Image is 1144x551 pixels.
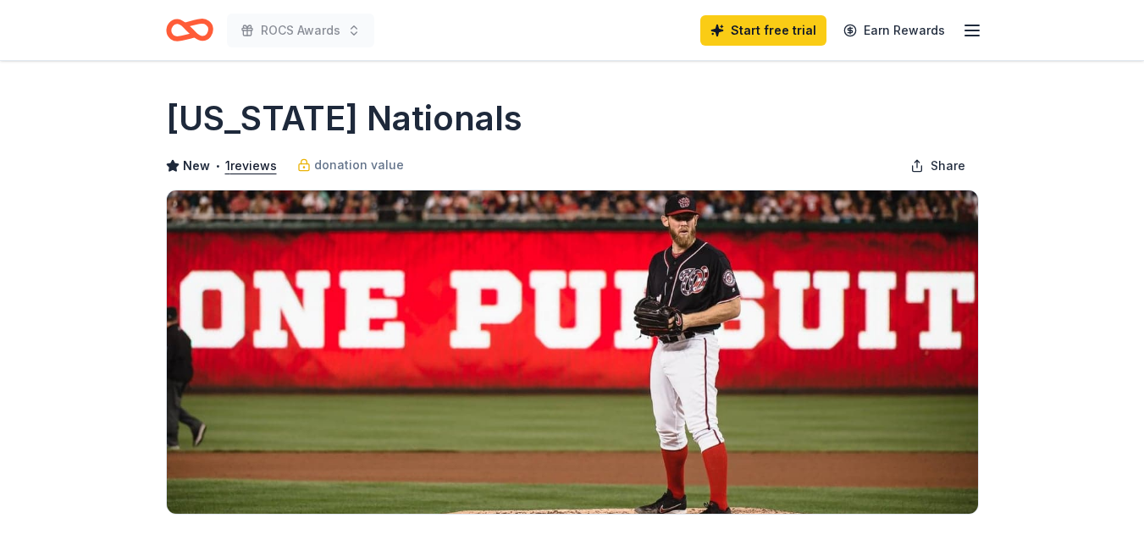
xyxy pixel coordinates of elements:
[897,149,979,183] button: Share
[167,190,978,514] img: Image for Washington Nationals
[314,155,404,175] span: donation value
[225,156,277,176] button: 1reviews
[931,156,965,176] span: Share
[166,10,213,50] a: Home
[297,155,404,175] a: donation value
[214,159,220,173] span: •
[227,14,374,47] button: ROCS Awards
[183,156,210,176] span: New
[166,95,522,142] h1: [US_STATE] Nationals
[700,15,826,46] a: Start free trial
[261,20,340,41] span: ROCS Awards
[833,15,955,46] a: Earn Rewards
